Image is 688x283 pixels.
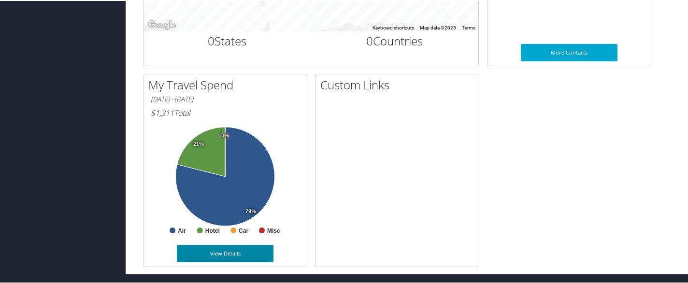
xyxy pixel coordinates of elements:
text: Car [239,226,248,233]
text: Misc [267,226,280,233]
h6: Total [151,107,300,117]
span: 0 [366,32,373,48]
tspan: 79% [245,208,256,213]
h2: States [151,32,304,48]
span: $1,311 [151,107,174,117]
text: Air [178,226,186,233]
span: 0 [208,32,215,48]
h6: [DATE] - [DATE] [151,94,300,103]
h2: Countries [318,32,472,48]
h2: My Travel Spend [148,76,307,92]
a: View Details [177,244,273,261]
span: Map data ©2025 [420,24,456,29]
a: Open this area in Google Maps (opens a new window) [146,18,178,30]
tspan: 21% [193,141,204,146]
button: Keyboard shortcuts [373,24,414,30]
a: More Contacts [521,43,617,60]
text: Hotel [205,226,220,233]
img: Google [146,18,178,30]
h2: Custom Links [320,76,479,92]
tspan: 0% [221,132,229,138]
a: Terms (opens in new tab) [462,24,475,29]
